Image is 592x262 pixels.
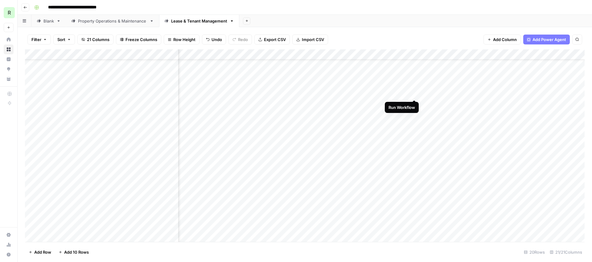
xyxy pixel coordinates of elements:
span: Add Power Agent [532,36,566,43]
button: Undo [202,35,226,44]
a: Opportunities [4,64,14,74]
span: Sort [57,36,65,43]
button: Freeze Columns [116,35,161,44]
div: Property Operations & Maintenance [78,18,147,24]
a: Browse [4,44,14,54]
button: Add Column [483,35,521,44]
button: 21 Columns [77,35,113,44]
button: Redo [228,35,252,44]
button: Sort [53,35,75,44]
span: 21 Columns [87,36,109,43]
span: Row Height [173,36,195,43]
div: 20 Rows [521,247,547,257]
span: Redo [238,36,248,43]
span: Freeze Columns [125,36,157,43]
a: Your Data [4,74,14,84]
button: Import CSV [292,35,328,44]
span: Add 10 Rows [64,249,89,255]
button: Row Height [164,35,199,44]
a: Lease & Tenant Management [159,15,239,27]
div: Run Workflow [388,104,415,110]
span: Add Row [34,249,51,255]
span: Import CSV [302,36,324,43]
button: Help + Support [4,250,14,260]
a: Usage [4,240,14,250]
button: Add Row [25,247,55,257]
a: Settings [4,230,14,240]
a: Home [4,35,14,44]
div: Lease & Tenant Management [171,18,227,24]
div: Blank [43,18,54,24]
a: Blank [31,15,66,27]
span: Add Column [493,36,517,43]
span: Undo [212,36,222,43]
span: Filter [31,36,41,43]
button: Add 10 Rows [55,247,92,257]
span: R [8,9,11,16]
button: Add Power Agent [523,35,570,44]
button: Workspace: Re-Leased [4,5,14,20]
button: Export CSV [254,35,290,44]
div: 21/21 Columns [547,247,585,257]
span: Export CSV [264,36,286,43]
button: Filter [27,35,51,44]
a: Insights [4,54,14,64]
a: Property Operations & Maintenance [66,15,159,27]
